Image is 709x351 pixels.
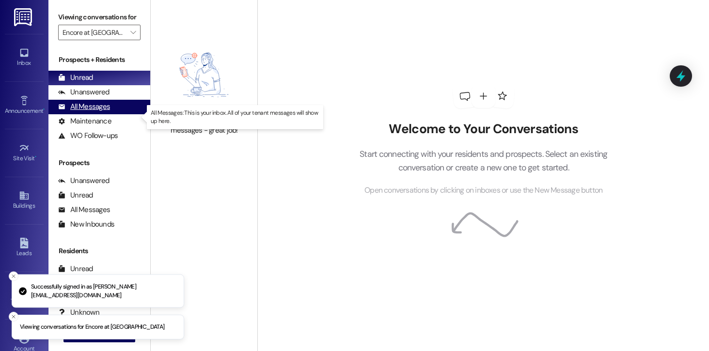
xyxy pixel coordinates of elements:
div: Unread [58,73,93,83]
button: Close toast [9,312,18,321]
a: Buildings [5,187,44,214]
div: Unread [58,190,93,200]
input: All communities [63,25,125,40]
div: Prospects [48,158,150,168]
div: Unanswered [58,176,110,186]
div: Unread [58,264,93,274]
h2: Welcome to Your Conversations [345,122,622,137]
a: Templates • [5,283,44,309]
p: Viewing conversations for Encore at [GEOGRAPHIC_DATA] [20,323,165,332]
p: All Messages: This is your inbox. All of your tenant messages will show up here. [151,109,319,125]
div: WO Follow-ups [58,131,118,141]
img: empty-state [161,40,247,110]
div: Residents [48,246,150,256]
a: Site Visit • [5,140,44,166]
div: New Inbounds [58,219,114,229]
div: Prospects + Residents [48,55,150,65]
button: Close toast [9,272,18,281]
span: • [35,153,36,160]
span: • [43,106,45,113]
div: All Messages [58,102,110,112]
img: ResiDesk Logo [14,8,34,26]
i:  [130,29,136,36]
span: Open conversations by clicking on inboxes or use the New Message button [364,184,602,197]
a: Leads [5,235,44,261]
label: Viewing conversations for [58,10,141,25]
div: All Messages [58,205,110,215]
a: Inbox [5,45,44,71]
div: Maintenance [58,116,111,126]
p: Start connecting with your residents and prospects. Select an existing conversation or create a n... [345,147,622,175]
p: Successfully signed in as [PERSON_NAME][EMAIL_ADDRESS][DOMAIN_NAME] [31,283,176,300]
div: Unanswered [58,87,110,97]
